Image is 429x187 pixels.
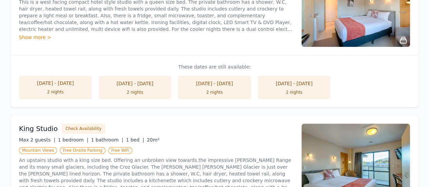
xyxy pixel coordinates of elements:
div: [DATE] - [DATE] [105,80,165,87]
span: 1 bedroom | [58,137,89,143]
p: These dates are still available: [19,63,410,70]
h3: King Studio [19,124,58,133]
div: 2 nights [265,90,324,95]
span: Mountain Views [19,147,57,154]
span: Max 2 guests | [19,137,55,143]
div: [DATE] - [DATE] [26,80,85,87]
div: 2 nights [105,90,165,95]
span: Free WiFi [108,147,133,154]
div: 2 nights [26,89,85,95]
span: Free Onsite Parking [60,147,105,154]
div: [DATE] - [DATE] [265,80,324,87]
div: Show more > [19,34,293,41]
div: [DATE] - [DATE] [185,80,244,87]
div: 2 nights [185,90,244,95]
button: Check Availability [62,124,105,134]
span: 1 bed | [126,137,144,143]
span: 1 bathroom | [91,137,123,143]
span: 20m² [147,137,159,143]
